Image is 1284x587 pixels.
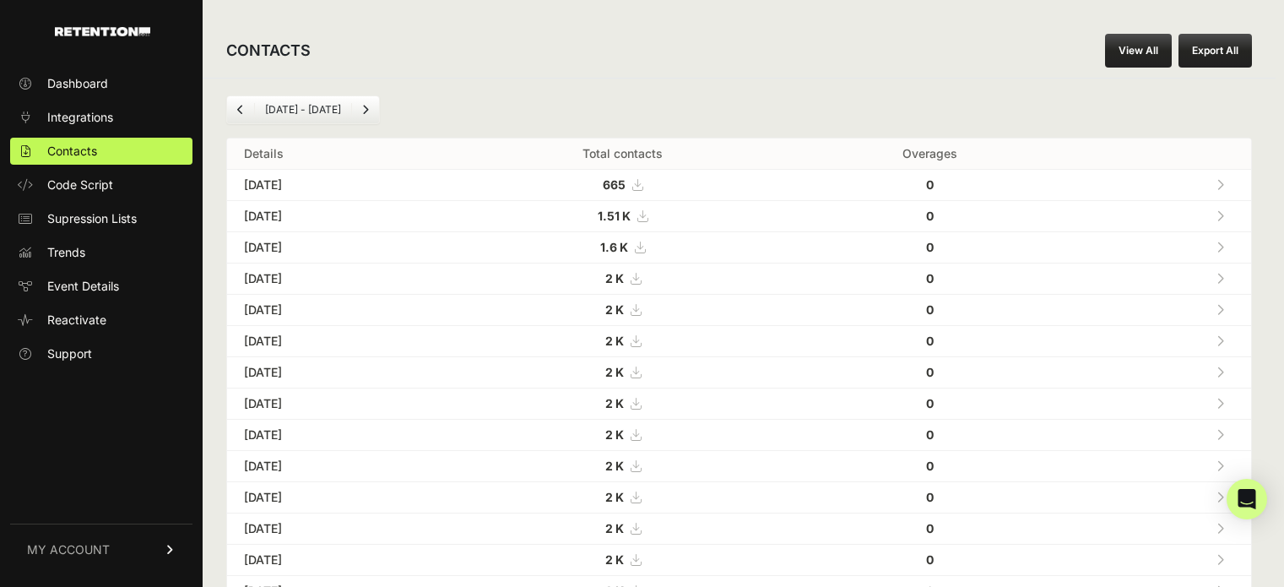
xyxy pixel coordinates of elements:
[227,420,450,451] td: [DATE]
[10,239,192,266] a: Trends
[227,295,450,326] td: [DATE]
[926,521,934,535] strong: 0
[47,109,113,126] span: Integrations
[926,209,934,223] strong: 0
[926,302,934,317] strong: 0
[605,365,641,379] a: 2 K
[47,278,119,295] span: Event Details
[926,552,934,567] strong: 0
[1178,34,1252,68] button: Export All
[227,96,254,123] a: Previous
[10,171,192,198] a: Code Script
[226,39,311,63] h2: CONTACTS
[605,521,641,535] a: 2 K
[10,205,192,232] a: Supression Lists
[598,209,631,223] strong: 1.51 K
[227,264,450,295] td: [DATE]
[47,312,106,329] span: Reactivate
[605,365,624,379] strong: 2 K
[47,143,97,160] span: Contacts
[598,209,647,223] a: 1.51 K
[1105,34,1172,68] a: View All
[605,521,624,535] strong: 2 K
[10,340,192,367] a: Support
[600,240,645,254] a: 1.6 K
[1227,479,1267,519] div: Open Intercom Messenger
[47,244,85,261] span: Trends
[605,490,624,504] strong: 2 K
[10,104,192,131] a: Integrations
[227,545,450,576] td: [DATE]
[600,240,628,254] strong: 1.6 K
[254,103,351,117] li: [DATE] - [DATE]
[926,365,934,379] strong: 0
[10,70,192,97] a: Dashboard
[227,357,450,389] td: [DATE]
[605,302,624,317] strong: 2 K
[926,459,934,473] strong: 0
[10,524,192,575] a: MY ACCOUNT
[227,482,450,514] td: [DATE]
[605,334,641,348] a: 2 K
[47,177,113,193] span: Code Script
[227,326,450,357] td: [DATE]
[605,302,641,317] a: 2 K
[605,396,624,410] strong: 2 K
[227,514,450,545] td: [DATE]
[47,345,92,362] span: Support
[795,139,1064,170] th: Overages
[227,232,450,264] td: [DATE]
[926,240,934,254] strong: 0
[605,459,624,473] strong: 2 K
[10,273,192,300] a: Event Details
[605,271,624,285] strong: 2 K
[55,27,150,36] img: Retention.com
[605,459,641,473] a: 2 K
[227,451,450,482] td: [DATE]
[605,552,624,567] strong: 2 K
[227,170,450,201] td: [DATE]
[352,96,379,123] a: Next
[227,139,450,170] th: Details
[603,177,642,192] a: 665
[605,334,624,348] strong: 2 K
[47,75,108,92] span: Dashboard
[10,138,192,165] a: Contacts
[27,541,110,558] span: MY ACCOUNT
[10,307,192,334] a: Reactivate
[605,271,641,285] a: 2 K
[605,552,641,567] a: 2 K
[47,210,137,227] span: Supression Lists
[926,334,934,348] strong: 0
[926,396,934,410] strong: 0
[450,139,795,170] th: Total contacts
[605,427,641,442] a: 2 K
[926,427,934,442] strong: 0
[926,177,934,192] strong: 0
[605,427,624,442] strong: 2 K
[605,396,641,410] a: 2 K
[926,490,934,504] strong: 0
[227,389,450,420] td: [DATE]
[227,201,450,232] td: [DATE]
[605,490,641,504] a: 2 K
[926,271,934,285] strong: 0
[603,177,626,192] strong: 665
